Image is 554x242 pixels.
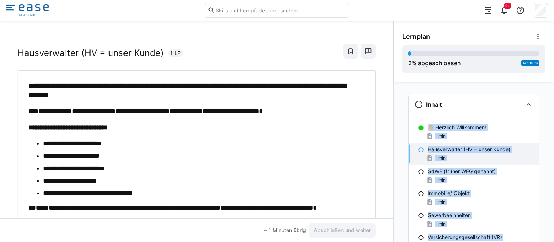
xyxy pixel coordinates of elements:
[435,199,446,205] span: 1 min
[402,33,430,41] span: Lernplan
[408,59,461,67] div: % abgeschlossen
[428,190,470,197] p: Immobilie/ Objekt
[215,7,346,14] input: Skills und Lernpfade durchsuchen…
[435,177,446,183] span: 1 min
[522,61,538,65] span: Auf Kurs
[435,221,446,227] span: 1 min
[435,133,446,139] span: 1 min
[428,168,496,175] p: GdWE (früher WEG genannt)
[313,227,372,234] span: Abschließen und weiter
[309,223,376,238] button: Abschließen und weiter
[264,227,306,234] div: ~ 1 Minuten übrig
[18,48,164,59] h2: Hausverwalter (HV = unser Kunde)
[435,155,446,161] span: 1 min
[428,124,486,131] p: 👋🏼 Herzlich Willkommen!
[408,59,412,67] span: 2
[428,212,471,219] p: Gewerbeeinheiten
[428,234,502,241] p: Versicherungsgesellschaft (VR)
[426,101,442,108] h3: Inhalt
[428,146,510,153] p: Hausverwalter (HV = unser Kunde)
[170,49,181,57] span: 1 LP
[505,4,510,8] span: 9+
